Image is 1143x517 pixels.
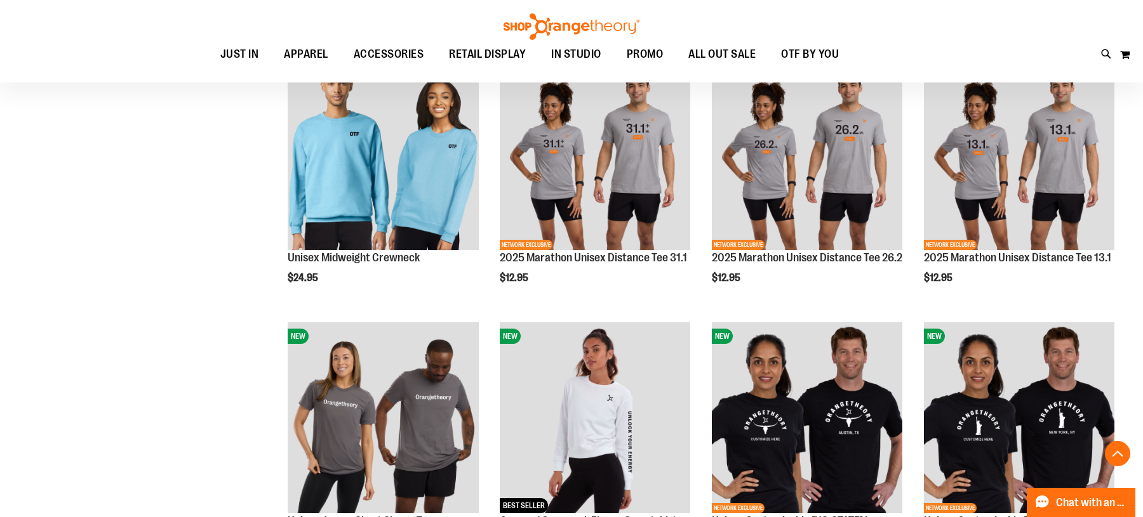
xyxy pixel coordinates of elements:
[502,13,641,40] img: Shop Orangetheory
[688,40,756,69] span: ALL OUT SALE
[712,322,902,513] img: OTF City Unisex Texas Icon SS Tee Black
[918,53,1121,316] div: product
[288,60,478,250] img: Unisex Midweight Crewneck
[500,329,521,344] span: NEW
[500,322,690,513] img: Cropped Crewneck Fleece Sweatshirt
[712,60,902,252] a: 2025 Marathon Unisex Distance Tee 26.2NEWNETWORK EXCLUSIVE
[705,53,909,316] div: product
[288,272,320,284] span: $24.95
[288,60,478,252] a: Unisex Midweight CrewneckNEW
[500,498,548,513] span: BEST SELLER
[1056,497,1128,509] span: Chat with an Expert
[500,60,690,252] a: 2025 Marathon Unisex Distance Tee 31.1NEWNETWORK EXCLUSIVE
[288,329,309,344] span: NEW
[1105,441,1130,466] button: Back To Top
[1027,488,1136,517] button: Chat with an Expert
[924,251,1111,264] a: 2025 Marathon Unisex Distance Tee 13.1
[288,251,420,264] a: Unisex Midweight Crewneck
[781,40,839,69] span: OTF BY YOU
[712,60,902,250] img: 2025 Marathon Unisex Distance Tee 26.2
[284,40,328,69] span: APPAREL
[924,60,1114,252] a: 2025 Marathon Unisex Distance Tee 13.1NEWNETWORK EXCLUSIVE
[627,40,664,69] span: PROMO
[924,240,977,250] span: NETWORK EXCLUSIVE
[288,322,478,513] img: Unisex Jersey Short Sleeve Tee
[924,503,977,513] span: NETWORK EXCLUSIVE
[551,40,601,69] span: IN STUDIO
[220,40,259,69] span: JUST IN
[712,272,742,284] span: $12.95
[924,272,954,284] span: $12.95
[500,322,690,514] a: Cropped Crewneck Fleece SweatshirtNEWBEST SELLER
[712,251,902,264] a: 2025 Marathon Unisex Distance Tee 26.2
[500,272,530,284] span: $12.95
[500,251,687,264] a: 2025 Marathon Unisex Distance Tee 31.1
[924,322,1114,514] a: OTF City Unisex New York Icon SS Tee BlackNEWNETWORK EXCLUSIVE
[493,53,697,316] div: product
[712,503,765,513] span: NETWORK EXCLUSIVE
[712,329,733,344] span: NEW
[924,322,1114,513] img: OTF City Unisex New York Icon SS Tee Black
[924,60,1114,250] img: 2025 Marathon Unisex Distance Tee 13.1
[712,322,902,514] a: OTF City Unisex Texas Icon SS Tee BlackNEWNETWORK EXCLUSIVE
[449,40,526,69] span: RETAIL DISPLAY
[500,60,690,250] img: 2025 Marathon Unisex Distance Tee 31.1
[500,240,552,250] span: NETWORK EXCLUSIVE
[281,53,485,316] div: product
[354,40,424,69] span: ACCESSORIES
[712,240,765,250] span: NETWORK EXCLUSIVE
[924,329,945,344] span: NEW
[288,322,478,514] a: Unisex Jersey Short Sleeve TeeNEW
